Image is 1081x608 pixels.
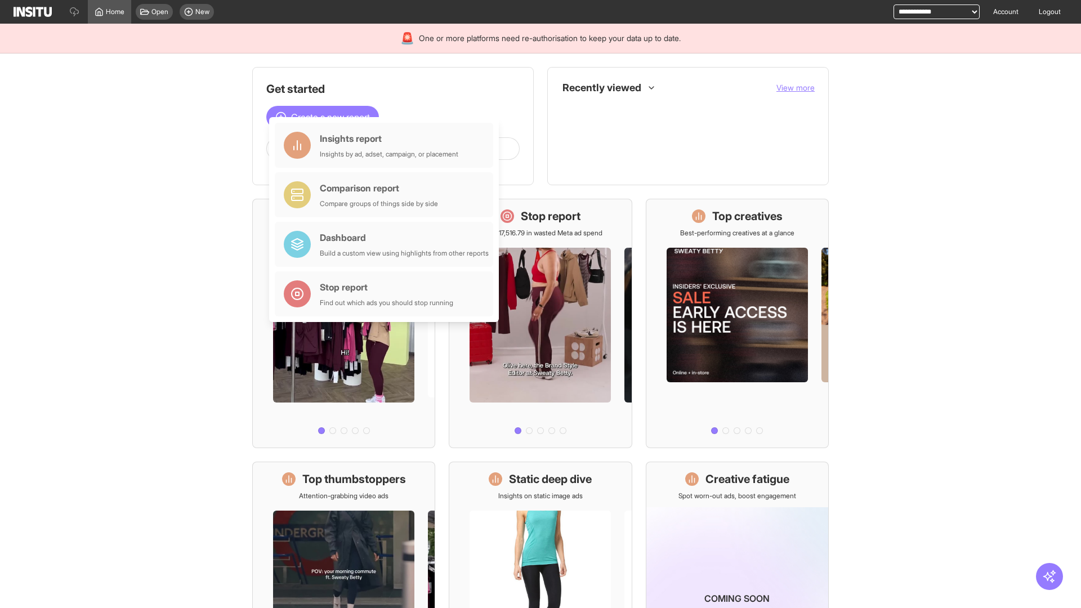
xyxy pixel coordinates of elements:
div: Insights by ad, adset, campaign, or placement [320,150,458,159]
img: Logo [14,7,52,17]
div: Compare groups of things side by side [320,199,438,208]
p: Attention-grabbing video ads [299,491,388,500]
p: Save £17,516.79 in wasted Meta ad spend [479,229,602,238]
div: Find out which ads you should stop running [320,298,453,307]
p: Insights on static image ads [498,491,583,500]
a: Top creativesBest-performing creatives at a glance [646,199,829,448]
div: Dashboard [320,231,489,244]
h1: Static deep dive [509,471,592,487]
span: View more [776,83,815,92]
div: Stop report [320,280,453,294]
div: 🚨 [400,30,414,46]
span: Create a new report [291,110,370,124]
span: Open [151,7,168,16]
button: Create a new report [266,106,379,128]
span: Home [106,7,124,16]
h1: Top thumbstoppers [302,471,406,487]
span: One or more platforms need re-authorisation to keep your data up to date. [419,33,681,44]
div: Insights report [320,132,458,145]
h1: Stop report [521,208,580,224]
button: View more [776,82,815,93]
h1: Get started [266,81,520,97]
p: Best-performing creatives at a glance [680,229,794,238]
h1: Top creatives [712,208,783,224]
div: Build a custom view using highlights from other reports [320,249,489,258]
a: Stop reportSave £17,516.79 in wasted Meta ad spend [449,199,632,448]
span: New [195,7,209,16]
a: What's live nowSee all active ads instantly [252,199,435,448]
div: Comparison report [320,181,438,195]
